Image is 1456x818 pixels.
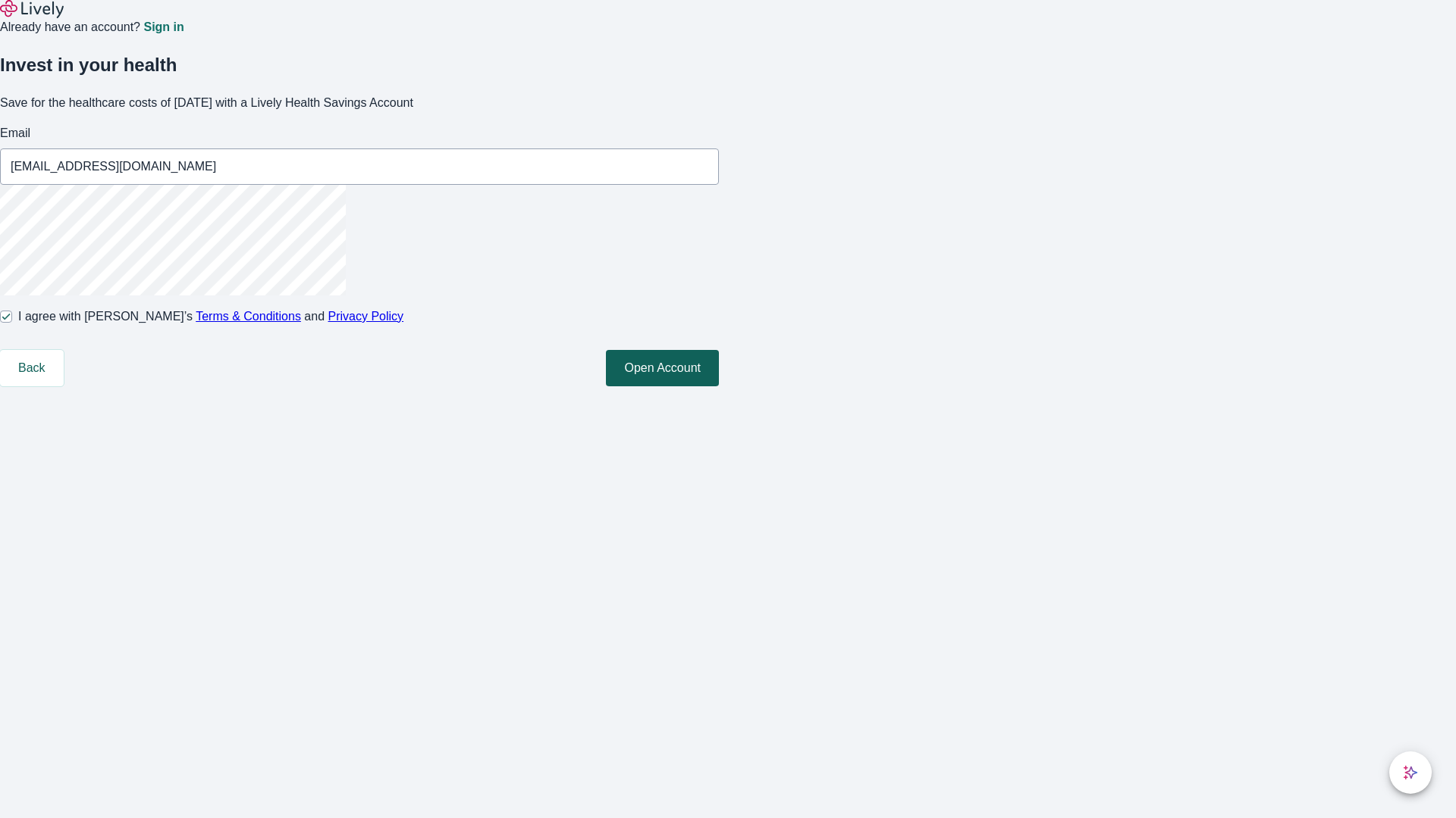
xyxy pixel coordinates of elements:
svg: Lively AI Assistant [1403,765,1418,780]
button: Open Account [606,350,719,386]
button: chat [1389,751,1432,794]
a: Privacy Policy [328,310,404,323]
span: I agree with [PERSON_NAME]’s and [18,308,403,326]
a: Terms & Conditions [196,310,301,323]
a: Sign in [143,21,184,33]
